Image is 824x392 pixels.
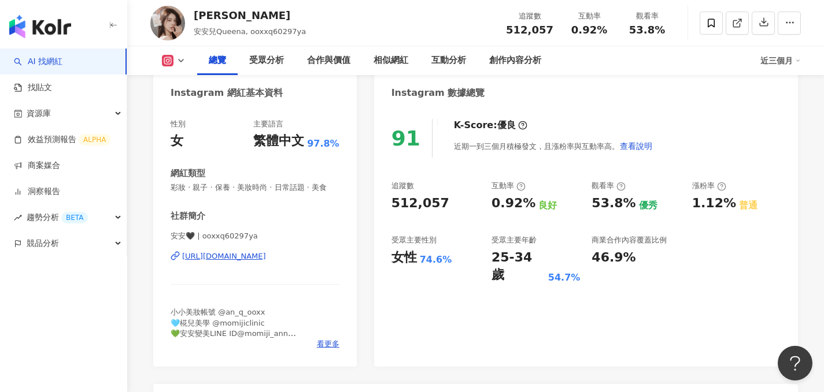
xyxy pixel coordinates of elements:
[692,195,736,212] div: 1.12%
[27,204,88,230] span: 趨勢分析
[492,195,535,212] div: 0.92%
[171,87,283,99] div: Instagram 網紅基本資料
[171,119,186,129] div: 性別
[592,181,626,191] div: 觀看率
[492,181,526,191] div: 互動率
[307,137,339,150] span: 97.8%
[171,167,205,180] div: 網紅類型
[171,182,339,193] span: 彩妝 · 親子 · 保養 · 美妝時尚 · 日常話題 · 美食
[620,141,652,151] span: 查看說明
[391,181,414,191] div: 追蹤數
[253,132,304,150] div: 繁體中文
[61,212,88,223] div: BETA
[14,214,22,222] span: rise
[194,27,306,36] span: 安安兒Queena, ooxxq60297ya
[454,135,653,158] div: 近期一到三個月積極發文，且漲粉率與互動率高。
[625,10,669,22] div: 觀看率
[9,15,71,38] img: logo
[391,235,437,245] div: 受眾主要性別
[14,134,110,145] a: 效益預測報告ALPHA
[506,24,553,36] span: 512,057
[249,54,284,68] div: 受眾分析
[497,119,516,132] div: 優良
[391,249,417,267] div: 女性
[454,119,527,132] div: K-Score :
[692,181,726,191] div: 漲粉率
[489,54,541,68] div: 創作內容分析
[592,249,635,267] div: 46.9%
[253,119,283,129] div: 主要語言
[619,135,653,158] button: 查看說明
[209,54,226,68] div: 總覽
[374,54,408,68] div: 相似網紅
[171,251,339,262] a: [URL][DOMAIN_NAME]
[14,56,62,68] a: searchAI 找網紅
[307,54,350,68] div: 合作與價值
[567,10,611,22] div: 互動率
[14,82,52,94] a: 找貼文
[431,54,466,68] div: 互動分析
[171,210,205,222] div: 社群簡介
[27,230,59,256] span: 競品分析
[592,235,667,245] div: 商業合作內容覆蓋比例
[391,126,420,150] div: 91
[778,346,812,380] iframe: Help Scout Beacon - Open
[391,87,485,99] div: Instagram 數據總覽
[27,100,51,126] span: 資源庫
[548,271,581,284] div: 54.7%
[760,51,801,70] div: 近三個月
[639,199,657,212] div: 優秀
[739,199,758,212] div: 普通
[171,132,183,150] div: 女
[14,186,60,197] a: 洞察報告
[171,308,320,379] span: 小小美妝帳號 @an_q_ooxx 🩵椛兒美學 @momijiclinic 💚安安變美LINE ID@momiji_ann 🧡[EMAIL_ADDRESS][DOMAIN_NAME] 💛ANQ訂...
[194,8,306,23] div: [PERSON_NAME]
[420,253,452,266] div: 74.6%
[492,249,545,285] div: 25-34 歲
[150,6,185,40] img: KOL Avatar
[171,231,339,241] span: 安安🖤 | ooxxq60297ya
[592,195,635,212] div: 53.8%
[182,251,266,262] div: [URL][DOMAIN_NAME]
[629,24,665,36] span: 53.8%
[317,339,339,349] span: 看更多
[506,10,553,22] div: 追蹤數
[538,199,557,212] div: 良好
[391,195,449,212] div: 512,057
[492,235,537,245] div: 受眾主要年齡
[571,24,607,36] span: 0.92%
[14,160,60,171] a: 商案媒合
